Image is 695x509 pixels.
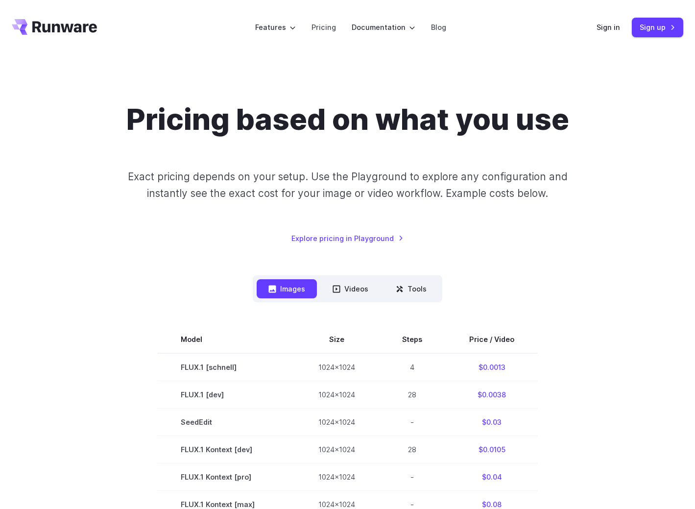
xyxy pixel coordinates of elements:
td: 1024x1024 [295,353,379,381]
td: FLUX.1 Kontext [pro] [157,463,295,491]
h1: Pricing based on what you use [126,102,569,137]
td: 28 [379,436,446,463]
td: - [379,463,446,491]
button: Tools [384,279,438,298]
td: FLUX.1 [dev] [157,381,295,409]
td: $0.04 [446,463,538,491]
td: 1024x1024 [295,436,379,463]
td: 1024x1024 [295,381,379,409]
button: Videos [321,279,380,298]
th: Model [157,326,295,353]
label: Documentation [352,22,415,33]
a: Pricing [312,22,336,33]
p: Exact pricing depends on your setup. Use the Playground to explore any configuration and instantl... [113,169,583,201]
button: Images [257,279,317,298]
a: Explore pricing in Playground [291,233,404,244]
td: 4 [379,353,446,381]
td: SeedEdit [157,409,295,436]
td: - [379,409,446,436]
th: Size [295,326,379,353]
td: 28 [379,381,446,409]
td: FLUX.1 Kontext [dev] [157,436,295,463]
a: Sign up [632,18,683,37]
td: FLUX.1 [schnell] [157,353,295,381]
td: $0.03 [446,409,538,436]
td: 1024x1024 [295,409,379,436]
a: Blog [431,22,446,33]
th: Price / Video [446,326,538,353]
th: Steps [379,326,446,353]
td: $0.0013 [446,353,538,381]
td: 1024x1024 [295,463,379,491]
label: Features [255,22,296,33]
a: Go to / [12,19,97,35]
td: $0.0105 [446,436,538,463]
a: Sign in [597,22,620,33]
td: $0.0038 [446,381,538,409]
